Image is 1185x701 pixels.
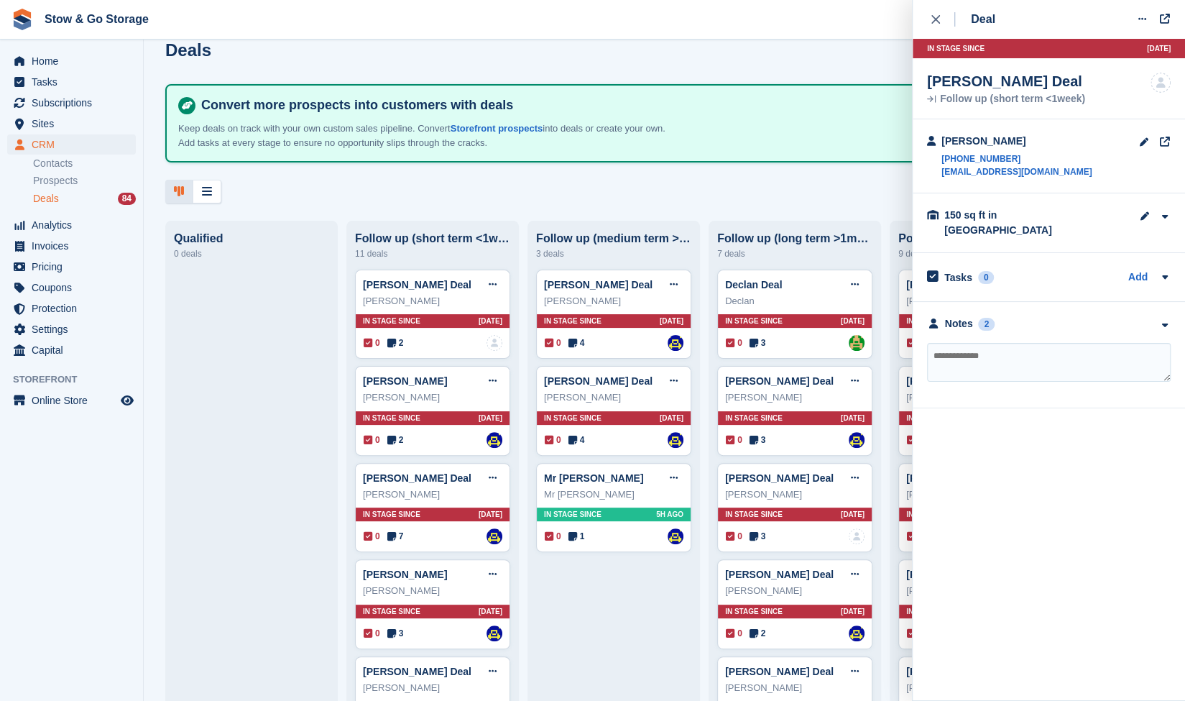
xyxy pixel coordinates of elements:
span: In stage since [725,606,783,617]
a: menu [7,340,136,360]
span: 0 [907,336,923,349]
span: In stage since [906,413,964,423]
a: menu [7,390,136,411]
div: [PERSON_NAME] [725,487,864,502]
a: [PERSON_NAME] Deal [906,279,1015,290]
img: Rob Good-Stephenson [849,626,864,641]
h2: Tasks [944,271,972,284]
span: Deals [33,192,59,206]
a: [PERSON_NAME] Deal [725,472,834,484]
span: CRM [32,134,118,155]
a: menu [7,51,136,71]
a: [PERSON_NAME] Deal [906,375,1015,387]
a: Prospects [33,173,136,188]
a: [PERSON_NAME] Deal [363,472,471,484]
div: 150 sq ft in [GEOGRAPHIC_DATA] [944,208,1088,238]
a: [EMAIL_ADDRESS][DOMAIN_NAME] [941,165,1092,178]
a: Add [1128,270,1148,286]
span: [DATE] [841,316,864,326]
div: 9 deals [898,245,1053,262]
div: 7 deals [717,245,872,262]
span: [DATE] [479,606,502,617]
a: [PERSON_NAME] Deal [363,279,471,290]
span: 0 [364,530,380,543]
div: [PERSON_NAME] [906,584,1046,598]
span: Pricing [32,257,118,277]
span: In stage since [544,509,601,520]
a: [PERSON_NAME] Deal [544,279,653,290]
span: [DATE] [660,413,683,423]
span: Protection [32,298,118,319]
span: 0 [726,530,742,543]
a: Preview store [119,392,136,409]
div: Deal [971,11,995,28]
span: Prospects [33,174,78,188]
img: Rob Good-Stephenson [849,432,864,448]
h4: Convert more prospects into customers with deals [195,97,1151,114]
span: 0 [545,336,561,349]
span: 0 [726,336,742,349]
a: Contacts [33,157,136,170]
a: Storefront prospects [451,123,543,134]
span: [DATE] [479,509,502,520]
a: menu [7,72,136,92]
a: Deals 84 [33,191,136,206]
span: Tasks [32,72,118,92]
span: In stage since [906,606,964,617]
span: Subscriptions [32,93,118,113]
img: Rob Good-Stephenson [487,528,502,544]
div: [PERSON_NAME] [725,390,864,405]
img: deal-assignee-blank [1151,73,1171,93]
span: Invoices [32,236,118,256]
div: [PERSON_NAME] [906,681,1046,695]
div: Potential (waiting for them to call back) [898,232,1053,245]
span: In stage since [544,316,601,326]
div: [PERSON_NAME] [363,584,502,598]
img: Rob Good-Stephenson [668,528,683,544]
div: [PERSON_NAME] [725,681,864,695]
span: 0 [907,627,923,640]
div: Notes [945,316,973,331]
span: [DATE] [841,509,864,520]
img: Rob Good-Stephenson [668,432,683,448]
div: Follow up (long term >1month) [717,232,872,245]
div: [PERSON_NAME] [544,390,683,405]
div: 2 [978,318,995,331]
span: Online Store [32,390,118,411]
img: Rob Good-Stephenson [668,335,683,351]
div: 84 [118,193,136,205]
span: 0 [907,530,923,543]
span: 3 [750,336,766,349]
div: Follow up (short term <1week) [927,94,1085,104]
a: menu [7,93,136,113]
img: deal-assignee-blank [849,528,864,544]
a: menu [7,257,136,277]
span: Coupons [32,278,118,298]
p: Keep deals on track with your own custom sales pipeline. Convert into deals or create your own. A... [178,122,681,150]
div: Mr [PERSON_NAME] [544,487,683,502]
span: 0 [364,627,380,640]
a: Rob Good-Stephenson [487,432,502,448]
a: deal-assignee-blank [487,335,502,351]
img: Alex Taylor [849,335,864,351]
a: menu [7,134,136,155]
a: menu [7,236,136,256]
a: menu [7,298,136,319]
a: Declan Deal [725,279,782,290]
span: Capital [32,340,118,360]
a: [PERSON_NAME] [363,569,447,580]
div: [PERSON_NAME] [363,681,502,695]
div: [PERSON_NAME] [906,294,1046,308]
a: [PERSON_NAME] Deal [363,666,471,677]
span: [DATE] [479,413,502,423]
span: 0 [726,627,742,640]
img: stora-icon-8386f47178a22dfd0bd8f6a31ec36ba5ce8667c1dd55bd0f319d3a0aa187defe.svg [11,9,33,30]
